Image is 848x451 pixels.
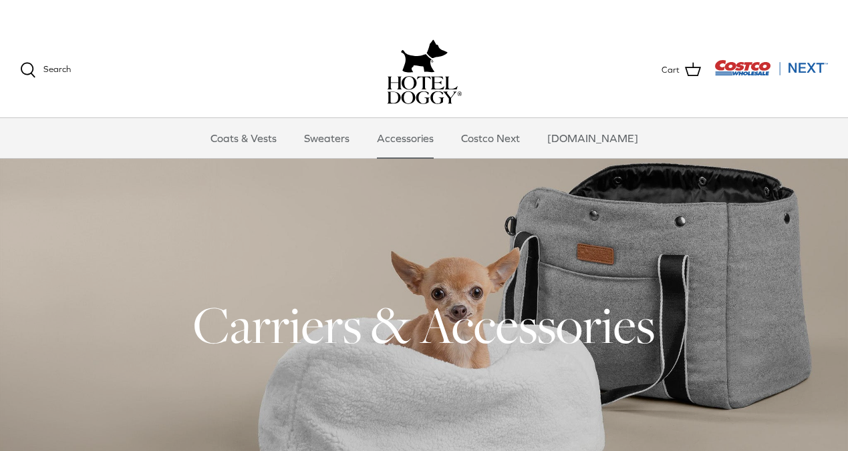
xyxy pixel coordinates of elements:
h1: Carriers & Accessories [20,292,828,358]
a: [DOMAIN_NAME] [535,118,650,158]
a: Search [20,62,71,78]
a: Coats & Vests [198,118,289,158]
span: Cart [662,63,680,77]
span: Search [43,64,71,74]
a: Visit Costco Next [714,68,828,78]
a: Accessories [365,118,446,158]
a: hoteldoggy.com hoteldoggycom [387,36,462,104]
a: Cart [662,61,701,79]
a: Costco Next [449,118,532,158]
img: hoteldoggy.com [401,36,448,76]
img: Costco Next [714,59,828,76]
a: Sweaters [292,118,362,158]
img: hoteldoggycom [387,76,462,104]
